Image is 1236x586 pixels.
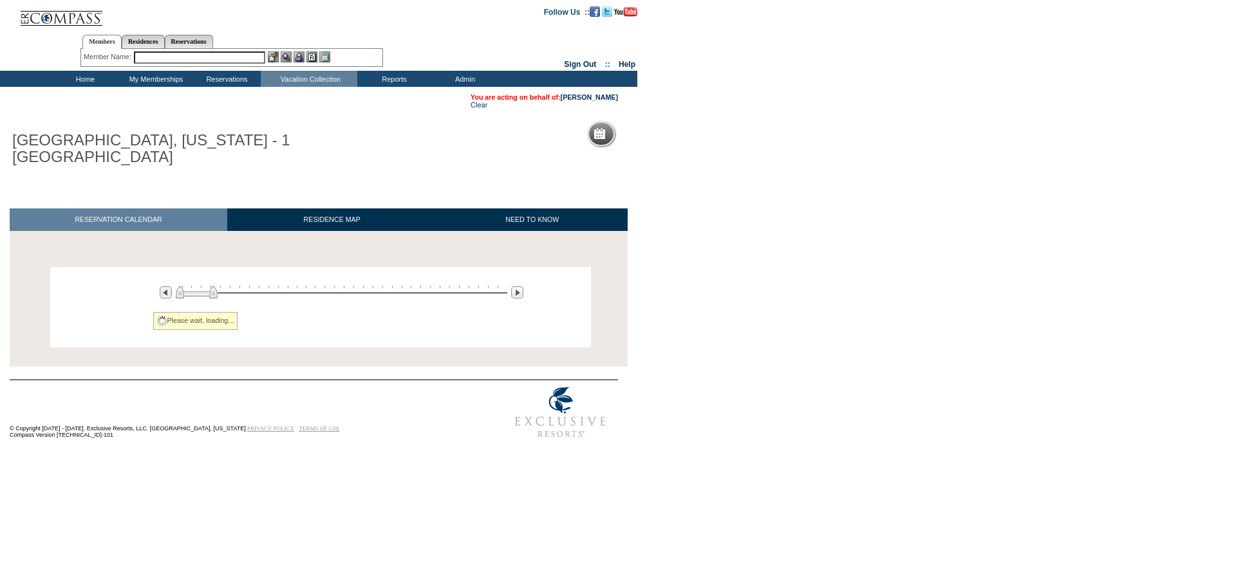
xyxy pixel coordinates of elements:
[619,60,635,69] a: Help
[84,51,133,62] div: Member Name:
[602,7,612,15] a: Follow us on Twitter
[614,7,637,15] a: Subscribe to our YouTube Channel
[160,286,172,298] img: Previous
[261,71,357,87] td: Vacation Collection
[227,208,437,231] a: RESIDENCE MAP
[10,208,227,231] a: RESERVATION CALENDAR
[48,71,119,87] td: Home
[428,71,499,87] td: Admin
[190,71,261,87] td: Reservations
[10,129,298,169] h1: [GEOGRAPHIC_DATA], [US_STATE] - 1 [GEOGRAPHIC_DATA]
[306,51,317,62] img: Reservations
[165,35,213,48] a: Reservations
[319,51,330,62] img: b_calculator.gif
[436,208,628,231] a: NEED TO KNOW
[10,381,460,445] td: © Copyright [DATE] - [DATE]. Exclusive Resorts, LLC. [GEOGRAPHIC_DATA], [US_STATE]. Compass Versi...
[299,425,340,432] a: TERMS OF USE
[503,380,618,444] img: Exclusive Resorts
[471,93,618,101] span: You are acting on behalf of:
[511,286,523,298] img: Next
[357,71,428,87] td: Reports
[247,425,294,432] a: PRIVACY POLICY
[281,51,292,62] img: View
[122,35,165,48] a: Residences
[590,7,600,15] a: Become our fan on Facebook
[544,6,590,17] td: Follow Us ::
[590,6,600,17] img: Become our fan on Facebook
[561,93,618,101] a: [PERSON_NAME]
[82,35,122,49] a: Members
[268,51,279,62] img: b_edit.gif
[602,6,612,17] img: Follow us on Twitter
[614,7,637,17] img: Subscribe to our YouTube Channel
[610,130,709,138] h5: Reservation Calendar
[157,316,167,326] img: spinner2.gif
[605,60,610,69] span: ::
[564,60,596,69] a: Sign Out
[471,101,487,109] a: Clear
[119,71,190,87] td: My Memberships
[294,51,304,62] img: Impersonate
[153,312,238,330] div: Please wait, loading...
